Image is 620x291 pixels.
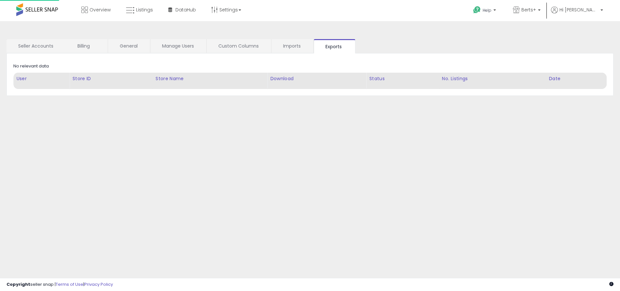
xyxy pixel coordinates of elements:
div: seller snap | | [7,282,113,288]
div: No relevant data [13,63,49,69]
div: No. Listings [442,75,544,82]
div: Download [270,75,364,82]
a: Terms of Use [56,281,83,287]
a: Billing [66,39,107,53]
span: Help [483,7,491,13]
span: Listings [136,7,153,13]
span: DataHub [175,7,196,13]
span: Overview [90,7,111,13]
a: Custom Columns [207,39,270,53]
a: Hi [PERSON_NAME] [551,7,603,21]
a: Help [468,1,503,21]
span: Berts+ [521,7,536,13]
a: Imports [271,39,313,53]
div: Status [369,75,436,82]
span: Hi [PERSON_NAME] [559,7,599,13]
strong: Copyright [7,281,30,287]
a: Seller Accounts [7,39,65,53]
a: General [108,39,149,53]
a: Manage Users [150,39,206,53]
div: Store Name [156,75,265,82]
i: Get Help [473,6,481,14]
div: Store ID [72,75,150,82]
a: Privacy Policy [84,281,113,287]
div: Date [549,75,604,82]
a: Exports [314,39,355,53]
div: User [16,75,67,82]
